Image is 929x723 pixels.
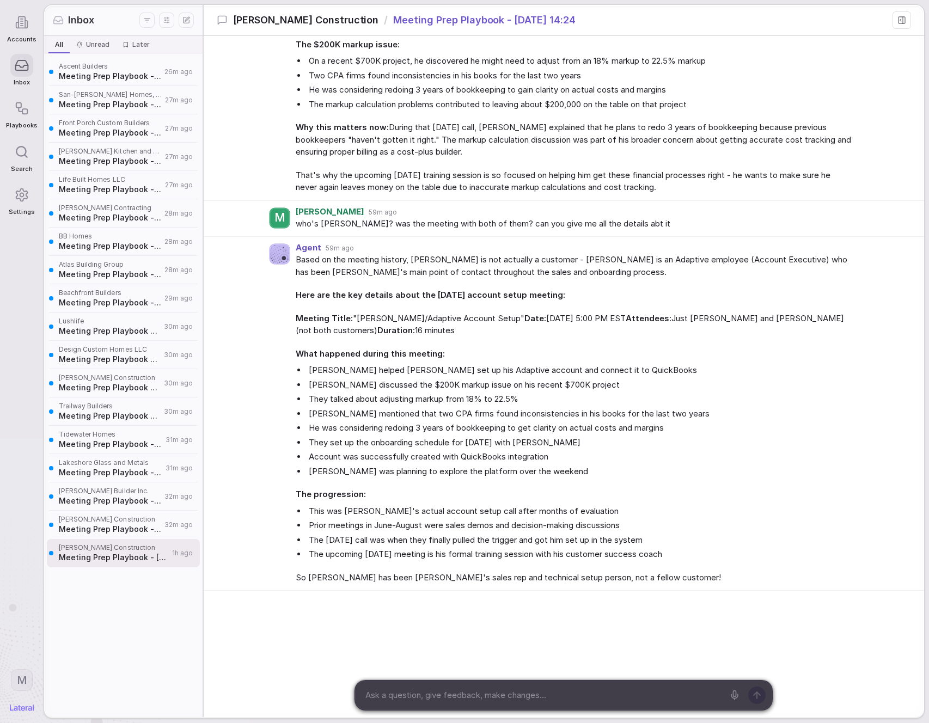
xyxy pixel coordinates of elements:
span: [PERSON_NAME] Kitchen and Renovations [59,147,162,156]
span: / [384,13,388,27]
span: Meeting Prep Playbook - [DATE] 19:57 [59,410,161,421]
li: They talked about adjusting markup from 18% to 22.5% [307,393,853,406]
a: BB HomesMeeting Prep Playbook - [DATE] 20:0028m ago [47,228,200,256]
a: Front Porch Custom BuildersMeeting Prep Playbook - [DATE] 20:0127m ago [47,114,200,143]
span: [PERSON_NAME] Builder Inc. [59,487,161,495]
span: 28m ago [164,266,193,274]
a: LushlifeMeeting Prep Playbook - [DATE] 19:5830m ago [47,313,200,341]
span: Playbooks [6,122,37,129]
span: 32m ago [164,520,193,529]
button: New thread [179,13,194,28]
img: Agent avatar [270,244,290,264]
a: Settings [6,178,37,221]
span: Inbox [68,13,94,27]
span: Meeting Prep Playbook - [DATE] 19:56 [59,495,161,506]
span: Meeting Prep Playbook - [DATE] 20:00 [59,241,161,252]
span: 26m ago [164,68,193,76]
span: Meeting Prep Playbook - [DATE] 19:58 [59,382,161,393]
span: Meeting Prep Playbook - [DATE] 19:58 [59,326,161,336]
span: Accounts [7,36,36,43]
span: 30m ago [164,351,193,359]
span: Search [11,166,33,173]
li: The [DATE] call was when they finally pulled the trigger and got him set up in the system [307,534,853,547]
a: Design Custom Homes LLCMeeting Prep Playbook - [DATE] 19:5830m ago [47,341,200,369]
strong: Duration: [377,325,415,335]
span: Meeting Prep Playbook - [DATE] 19:59 [59,297,161,308]
a: [PERSON_NAME] ConstructionMeeting Prep Playbook - [DATE] 14:241h ago [47,539,200,567]
span: M [17,673,27,687]
a: [PERSON_NAME] Builder Inc.Meeting Prep Playbook - [DATE] 19:5632m ago [47,482,200,511]
span: Meeting Prep Playbook - [DATE] 19:55 [59,524,161,535]
a: Lakeshore Glass and MetalsMeeting Prep Playbook - [DATE] 19:5731m ago [47,454,200,482]
li: [PERSON_NAME] discussed the $200K markup issue on his recent $700K project [307,379,853,391]
span: Meeting Prep Playbook - [DATE] 20:00 [59,212,161,223]
span: [PERSON_NAME] [296,207,364,217]
span: 32m ago [164,492,193,501]
strong: Date: [524,313,546,323]
span: [PERSON_NAME] Construction [233,13,379,27]
span: That's why the upcoming [DATE] training session is so focused on helping him get these financial ... [296,169,853,194]
strong: The progression: [296,489,366,499]
span: Meeting Prep Playbook - [DATE] 19:58 [59,354,161,365]
strong: Meeting Title: [296,313,353,323]
span: 29m ago [164,294,193,303]
a: Atlas Building GroupMeeting Prep Playbook - [DATE] 19:5928m ago [47,256,200,284]
span: Front Porch Custom Builders [59,119,162,127]
span: Tidewater Homes [59,430,162,439]
span: During that [DATE] call, [PERSON_NAME] explained that he plans to redo 3 years of bookkeeping bec... [296,121,853,158]
span: Atlas Building Group [59,260,161,269]
span: Agent [296,243,321,253]
span: Beachfront Builders [59,289,161,297]
span: Meeting Prep Playbook - [DATE] 19:57 [59,439,162,450]
span: Unread [86,40,109,49]
span: [PERSON_NAME] Construction [59,543,169,552]
span: Ascent Builders [59,62,161,71]
a: Trailway BuildersMeeting Prep Playbook - [DATE] 19:5730m ago [47,397,200,426]
a: [PERSON_NAME] ConstructionMeeting Prep Playbook - [DATE] 19:5532m ago [47,511,200,539]
span: [PERSON_NAME] Contracting [59,204,161,212]
span: Trailway Builders [59,402,161,410]
span: M [274,211,285,225]
li: [PERSON_NAME] was planning to explore the platform over the weekend [307,465,853,478]
a: San-[PERSON_NAME] Homes, Inc.Meeting Prep Playbook - [DATE] 20:0127m ago [47,86,200,114]
a: Ascent BuildersMeeting Prep Playbook - [DATE] 20:0226m ago [47,58,200,86]
span: Meeting Prep Playbook - [DATE] 20:00 [59,184,162,195]
a: Playbooks [6,91,37,134]
span: So [PERSON_NAME] has been [PERSON_NAME]'s sales rep and technical setup person, not a fellow cust... [296,572,853,584]
span: [PERSON_NAME] Construction [59,515,161,524]
span: Meeting Prep Playbook - [DATE] 14:24 [59,552,169,563]
span: 27m ago [165,124,193,133]
span: Meeting Prep Playbook - [DATE] 20:01 [59,99,162,110]
li: Two CPA firms found inconsistencies in his books for the last two years [307,70,853,82]
a: [PERSON_NAME] Kitchen and RenovationsMeeting Prep Playbook - [DATE] 20:0127m ago [47,143,200,171]
span: 31m ago [166,436,193,444]
span: Inbox [14,79,30,86]
strong: Here are the key details about the [DATE] account setup meeting: [296,290,565,300]
a: Life Built Homes LLCMeeting Prep Playbook - [DATE] 20:0027m ago [47,171,200,199]
span: 30m ago [164,407,193,416]
span: All [55,40,63,49]
span: Meeting Prep Playbook - [DATE] 19:57 [59,467,162,478]
span: 59m ago [326,244,354,253]
a: Beachfront BuildersMeeting Prep Playbook - [DATE] 19:5929m ago [47,284,200,313]
span: 31m ago [166,464,193,473]
span: Settings [9,209,34,216]
span: Meeting Prep Playbook - [DATE] 14:24 [393,13,575,27]
span: Based on the meeting history, [PERSON_NAME] is not actually a customer - [PERSON_NAME] is an Adap... [296,254,853,278]
button: Filters [139,13,155,28]
span: 30m ago [164,379,193,388]
li: [PERSON_NAME] mentioned that two CPA firms found inconsistencies in his books for the last two years [307,408,853,420]
span: 27m ago [165,96,193,105]
span: Later [132,40,150,49]
li: Prior meetings in June-August were sales demos and decision-making discussions [307,519,853,532]
span: Life Built Homes LLC [59,175,162,184]
span: Meeting Prep Playbook - [DATE] 20:01 [59,156,162,167]
span: Meeting Prep Playbook - [DATE] 20:02 [59,71,161,82]
li: The upcoming [DATE] meeting is his formal training session with his customer success coach [307,548,853,561]
span: "[PERSON_NAME]/Adaptive Account Setup" [DATE] 5:00 PM EST Just [PERSON_NAME] and [PERSON_NAME] (n... [296,313,853,337]
a: [PERSON_NAME] ConstructionMeeting Prep Playbook - [DATE] 19:5830m ago [47,369,200,397]
li: They set up the onboarding schedule for [DATE] with [PERSON_NAME] [307,437,853,449]
span: 27m ago [165,152,193,161]
a: Inbox [6,48,37,91]
strong: The $200K markup issue: [296,39,400,50]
